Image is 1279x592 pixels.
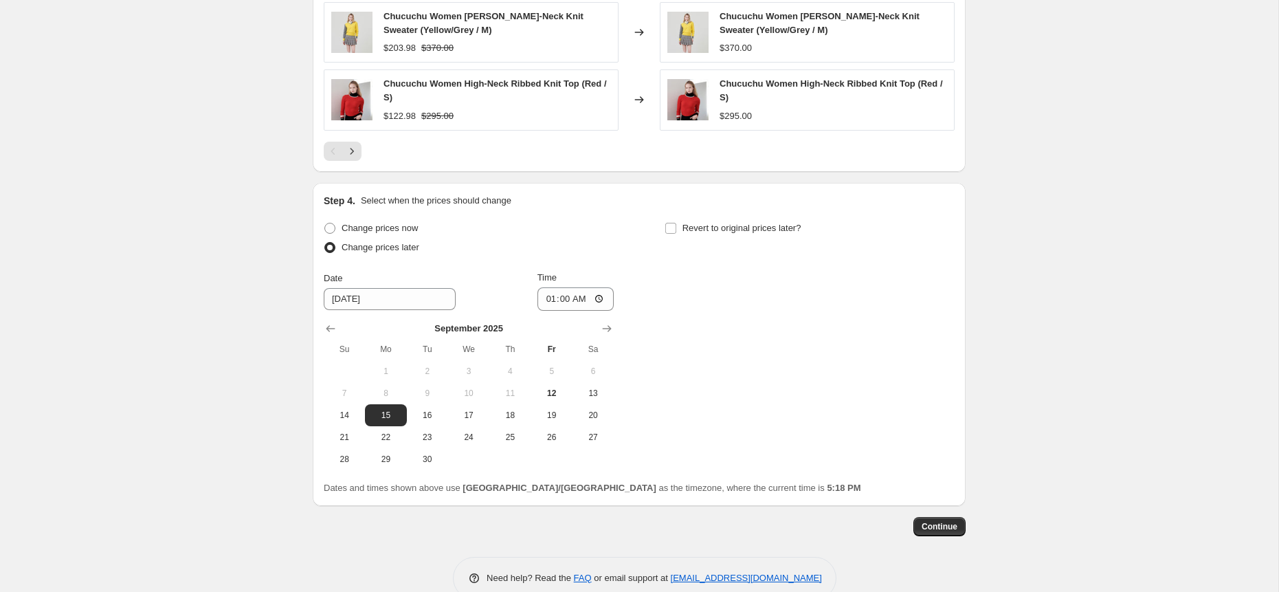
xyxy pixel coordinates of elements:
span: 23 [412,432,443,443]
img: Chucuchu-2023FW-Women_s-Ellie-V-Neck-Knit-Sweater_Thumb1_80x.jpg [667,12,709,53]
span: 4 [495,366,525,377]
span: Continue [922,521,957,532]
span: 22 [370,432,401,443]
button: Tuesday September 2 2025 [407,360,448,382]
span: Tu [412,344,443,355]
span: 12 [537,388,567,399]
button: Tuesday September 9 2025 [407,382,448,404]
span: 30 [412,454,443,465]
span: 17 [454,410,484,421]
img: Chucuchu-2023FW-Women_s-Ellie-V-Neck-Knit-Sweater_Thumb1_80x.jpg [331,12,372,53]
span: 28 [329,454,359,465]
button: Monday September 1 2025 [365,360,406,382]
p: Select when the prices should change [361,194,511,208]
button: Wednesday September 3 2025 [448,360,489,382]
span: 3 [454,366,484,377]
span: 9 [412,388,443,399]
span: 21 [329,432,359,443]
button: Friday September 5 2025 [531,360,572,382]
button: Sunday September 7 2025 [324,382,365,404]
span: 27 [578,432,608,443]
h2: Step 4. [324,194,355,208]
span: 2 [412,366,443,377]
button: Wednesday September 10 2025 [448,382,489,404]
span: 1 [370,366,401,377]
span: 10 [454,388,484,399]
button: Wednesday September 24 2025 [448,426,489,448]
b: 5:18 PM [827,483,860,493]
th: Thursday [489,338,531,360]
span: 6 [578,366,608,377]
span: Dates and times shown above use as the timezone, where the current time is [324,483,861,493]
button: Tuesday September 16 2025 [407,404,448,426]
span: 26 [537,432,567,443]
span: Mo [370,344,401,355]
div: $122.98 [383,109,416,123]
span: Su [329,344,359,355]
th: Wednesday [448,338,489,360]
span: Change prices later [342,242,419,252]
button: Show previous month, August 2025 [321,319,340,338]
button: Next [342,142,362,161]
img: Chucuchu-2023FW-Women_s-High-Neck-Ribbed-Knit-Top_Thumb1_80x.jpg [331,79,372,120]
button: Monday September 8 2025 [365,382,406,404]
button: Monday September 29 2025 [365,448,406,470]
a: [EMAIL_ADDRESS][DOMAIN_NAME] [671,573,822,583]
strike: $370.00 [421,41,454,55]
span: Chucuchu Women [PERSON_NAME]-Neck Knit Sweater (Yellow/Grey / M) [720,11,920,35]
span: Time [537,272,557,283]
span: 13 [578,388,608,399]
b: [GEOGRAPHIC_DATA]/[GEOGRAPHIC_DATA] [463,483,656,493]
div: $203.98 [383,41,416,55]
span: 7 [329,388,359,399]
span: 11 [495,388,525,399]
button: Saturday September 27 2025 [572,426,614,448]
button: Saturday September 13 2025 [572,382,614,404]
strike: $295.00 [421,109,454,123]
button: Today Friday September 12 2025 [531,382,572,404]
span: 25 [495,432,525,443]
button: Sunday September 21 2025 [324,426,365,448]
button: Monday September 22 2025 [365,426,406,448]
th: Saturday [572,338,614,360]
span: Revert to original prices later? [682,223,801,233]
button: Saturday September 6 2025 [572,360,614,382]
img: Chucuchu-2023FW-Women_s-High-Neck-Ribbed-Knit-Top_Thumb1_80x.jpg [667,79,709,120]
div: $295.00 [720,109,752,123]
button: Thursday September 25 2025 [489,426,531,448]
button: Continue [913,517,966,536]
button: Thursday September 4 2025 [489,360,531,382]
span: 16 [412,410,443,421]
div: $370.00 [720,41,752,55]
input: 12:00 [537,287,614,311]
span: 19 [537,410,567,421]
span: Date [324,273,342,283]
button: Friday September 19 2025 [531,404,572,426]
span: Sa [578,344,608,355]
span: 14 [329,410,359,421]
button: Sunday September 14 2025 [324,404,365,426]
span: We [454,344,484,355]
button: Wednesday September 17 2025 [448,404,489,426]
button: Show next month, October 2025 [597,319,616,338]
button: Sunday September 28 2025 [324,448,365,470]
th: Monday [365,338,406,360]
input: 9/12/2025 [324,288,456,310]
span: or email support at [592,573,671,583]
button: Friday September 26 2025 [531,426,572,448]
span: Chucuchu Women [PERSON_NAME]-Neck Knit Sweater (Yellow/Grey / M) [383,11,583,35]
a: FAQ [574,573,592,583]
button: Saturday September 20 2025 [572,404,614,426]
span: 5 [537,366,567,377]
button: Monday September 15 2025 [365,404,406,426]
span: Need help? Read the [487,573,574,583]
span: Chucuchu Women High-Neck Ribbed Knit Top (Red / S) [383,78,607,102]
th: Friday [531,338,572,360]
th: Tuesday [407,338,448,360]
span: 20 [578,410,608,421]
button: Tuesday September 30 2025 [407,448,448,470]
th: Sunday [324,338,365,360]
span: 29 [370,454,401,465]
span: 8 [370,388,401,399]
span: 15 [370,410,401,421]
